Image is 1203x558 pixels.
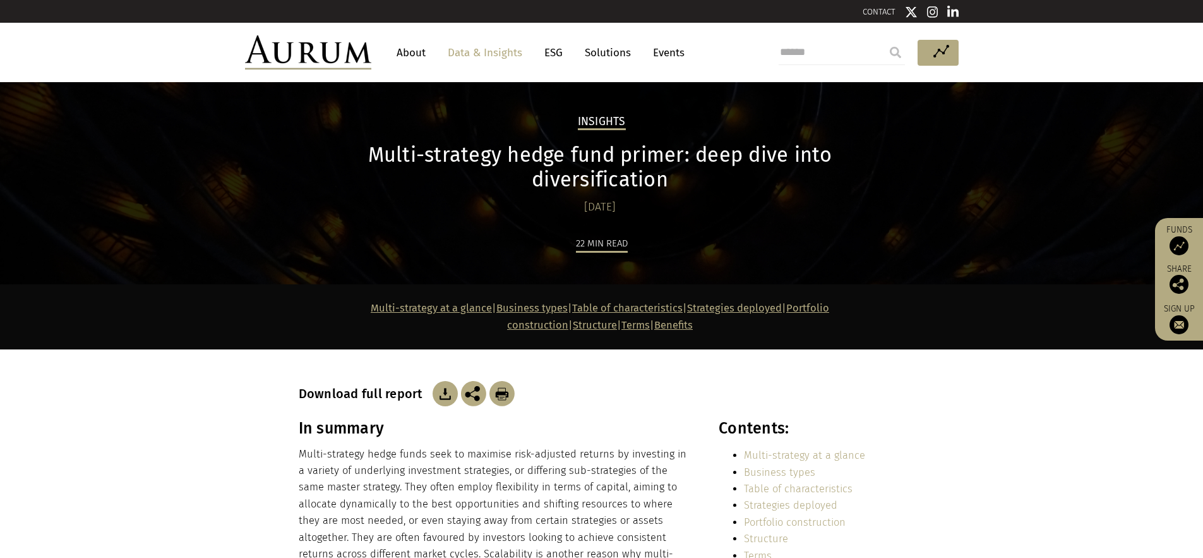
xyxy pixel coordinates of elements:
[905,6,918,18] img: Twitter icon
[1170,275,1188,294] img: Share this post
[299,143,902,192] h1: Multi-strategy hedge fund primer: deep dive into diversification
[433,381,458,406] img: Download Article
[719,419,901,438] h3: Contents:
[744,483,853,495] a: Table of characteristics
[390,41,432,64] a: About
[621,319,650,331] a: Terms
[1161,265,1197,294] div: Share
[371,302,829,331] strong: | | | | | |
[496,302,568,314] a: Business types
[245,35,371,70] img: Aurum
[654,319,693,331] a: Benefits
[299,386,429,401] h3: Download full report
[489,381,515,406] img: Download Article
[441,41,529,64] a: Data & Insights
[461,381,486,406] img: Share this post
[538,41,569,64] a: ESG
[687,302,782,314] a: Strategies deployed
[863,7,895,16] a: CONTACT
[883,40,908,65] input: Submit
[1170,236,1188,255] img: Access Funds
[744,449,865,461] a: Multi-strategy at a glance
[578,41,637,64] a: Solutions
[1170,315,1188,334] img: Sign up to our newsletter
[578,115,626,130] h2: Insights
[572,302,683,314] a: Table of characteristics
[947,6,959,18] img: Linkedin icon
[650,319,654,331] strong: |
[576,236,628,253] div: 22 min read
[1161,224,1197,255] a: Funds
[927,6,938,18] img: Instagram icon
[1161,303,1197,334] a: Sign up
[744,499,837,511] a: Strategies deployed
[299,198,902,216] div: [DATE]
[299,419,691,438] h3: In summary
[744,516,846,528] a: Portfolio construction
[573,319,617,331] a: Structure
[744,533,788,545] a: Structure
[647,41,685,64] a: Events
[744,466,815,478] a: Business types
[371,302,492,314] a: Multi-strategy at a glance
